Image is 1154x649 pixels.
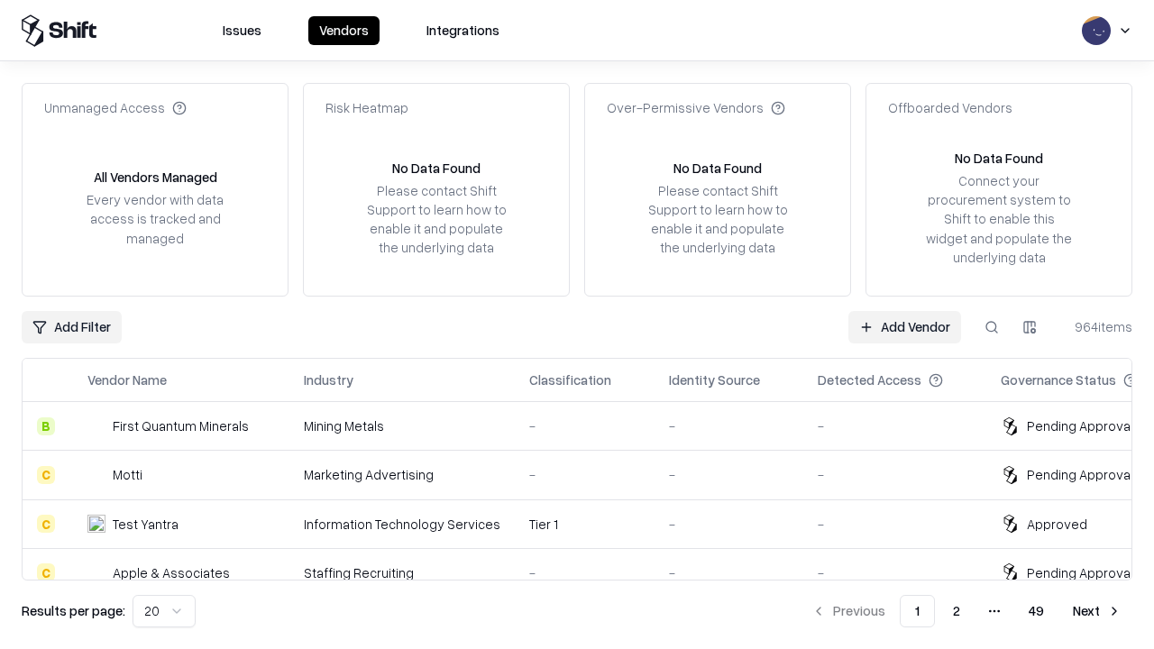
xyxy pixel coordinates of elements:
div: Governance Status [1001,370,1116,389]
div: Pending Approval [1027,563,1133,582]
button: 2 [939,595,975,627]
img: Apple & Associates [87,563,105,581]
div: Pending Approval [1027,465,1133,484]
div: - [669,465,789,484]
img: Motti [87,466,105,484]
div: Test Yantra [113,515,179,534]
div: Every vendor with data access is tracked and managed [80,190,230,247]
div: - [818,465,972,484]
div: Apple & Associates [113,563,230,582]
div: Unmanaged Access [44,98,187,117]
div: Motti [113,465,142,484]
nav: pagination [801,595,1132,627]
a: Add Vendor [848,311,961,343]
div: - [818,515,972,534]
div: C [37,563,55,581]
div: Detected Access [818,370,921,389]
div: Offboarded Vendors [888,98,1012,117]
button: Issues [212,16,272,45]
button: Next [1062,595,1132,627]
img: Test Yantra [87,515,105,533]
div: 964 items [1060,317,1132,336]
div: C [37,515,55,533]
div: - [669,416,789,435]
div: Tier 1 [529,515,640,534]
div: - [818,416,972,435]
div: - [529,465,640,484]
div: B [37,417,55,435]
div: Please contact Shift Support to learn how to enable it and populate the underlying data [362,181,511,258]
button: 1 [900,595,935,627]
div: Identity Source [669,370,760,389]
div: Staffing Recruiting [304,563,500,582]
div: - [529,563,640,582]
div: - [529,416,640,435]
div: Please contact Shift Support to learn how to enable it and populate the underlying data [643,181,792,258]
div: Over-Permissive Vendors [607,98,785,117]
div: C [37,466,55,484]
div: Vendor Name [87,370,167,389]
div: - [818,563,972,582]
button: Add Filter [22,311,122,343]
div: Pending Approval [1027,416,1133,435]
button: 49 [1014,595,1058,627]
div: All Vendors Managed [94,168,217,187]
button: Vendors [308,16,380,45]
div: Approved [1027,515,1087,534]
p: Results per page: [22,601,125,620]
div: No Data Found [392,159,481,178]
div: Information Technology Services [304,515,500,534]
img: First Quantum Minerals [87,417,105,435]
div: Risk Heatmap [325,98,408,117]
div: Classification [529,370,611,389]
div: - [669,563,789,582]
div: Industry [304,370,353,389]
div: Connect your procurement system to Shift to enable this widget and populate the underlying data [924,171,1074,267]
div: Marketing Advertising [304,465,500,484]
div: First Quantum Minerals [113,416,249,435]
button: Integrations [416,16,510,45]
div: - [669,515,789,534]
div: Mining Metals [304,416,500,435]
div: No Data Found [955,149,1043,168]
div: No Data Found [673,159,762,178]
